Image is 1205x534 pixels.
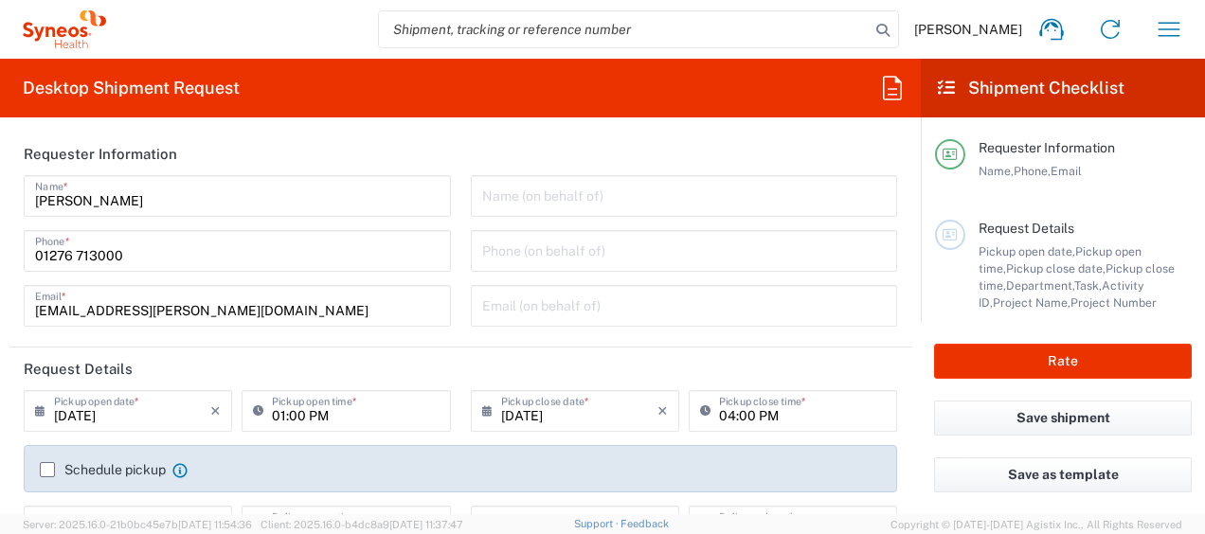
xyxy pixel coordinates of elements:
[574,518,621,529] a: Support
[1051,164,1082,178] span: Email
[979,244,1075,258] span: Pickup open date,
[1074,278,1102,293] span: Task,
[24,360,133,379] h2: Request Details
[657,396,668,426] i: ×
[23,77,240,99] h2: Desktop Shipment Request
[210,396,221,426] i: ×
[979,164,1014,178] span: Name,
[24,145,177,164] h2: Requester Information
[1006,278,1074,293] span: Department,
[1006,261,1106,276] span: Pickup close date,
[934,344,1192,379] button: Rate
[914,21,1022,38] span: [PERSON_NAME]
[40,462,166,477] label: Schedule pickup
[379,11,870,47] input: Shipment, tracking or reference number
[934,457,1192,492] button: Save as template
[1070,295,1157,310] span: Project Number
[261,519,463,530] span: Client: 2025.16.0-b4dc8a9
[1014,164,1051,178] span: Phone,
[23,519,252,530] span: Server: 2025.16.0-21b0bc45e7b
[178,519,252,530] span: [DATE] 11:54:36
[890,516,1182,533] span: Copyright © [DATE]-[DATE] Agistix Inc., All Rights Reserved
[934,400,1192,436] button: Save shipment
[938,77,1124,99] h2: Shipment Checklist
[389,519,463,530] span: [DATE] 11:37:47
[620,518,669,529] a: Feedback
[993,295,1070,310] span: Project Name,
[979,221,1074,236] span: Request Details
[979,140,1115,155] span: Requester Information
